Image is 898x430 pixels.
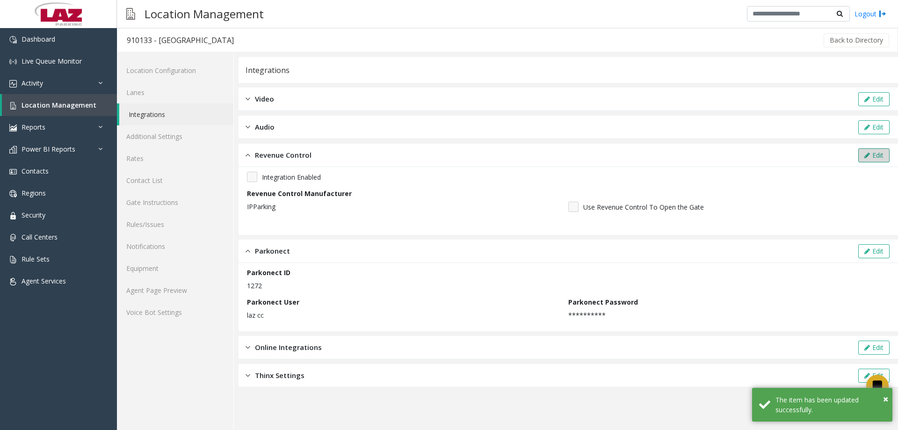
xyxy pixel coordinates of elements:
[117,81,233,103] a: Lanes
[883,393,888,405] span: ×
[22,255,50,263] span: Rule Sets
[255,342,322,353] span: Online Integrations
[858,120,890,134] button: Edit
[246,94,250,104] img: closed
[117,169,233,191] a: Contact List
[22,123,45,131] span: Reports
[858,92,890,106] button: Edit
[255,122,275,132] span: Audio
[117,235,233,257] a: Notifications
[255,150,311,160] span: Revenue Control
[255,94,274,104] span: Video
[9,278,17,285] img: 'icon'
[22,79,43,87] span: Activity
[9,36,17,44] img: 'icon'
[117,257,233,279] a: Equipment
[9,234,17,241] img: 'icon'
[247,310,564,320] p: laz cc
[22,101,96,109] span: Location Management
[22,35,55,44] span: Dashboard
[255,370,304,381] span: Thinx Settings
[9,80,17,87] img: 'icon'
[858,369,890,383] button: Edit
[824,33,889,47] button: Back to Directory
[117,279,233,301] a: Agent Page Preview
[246,150,250,160] img: opened
[22,167,49,175] span: Contacts
[119,103,233,125] a: Integrations
[247,297,299,307] label: Parkonect User
[2,94,117,116] a: Location Management
[262,172,321,182] span: Integration Enabled
[246,122,250,132] img: closed
[568,297,638,307] label: Parkonect Password
[246,246,250,256] img: opened
[247,268,290,277] label: Parkonect ID
[22,233,58,241] span: Call Centers
[117,301,233,323] a: Voice Bot Settings
[9,146,17,153] img: 'icon'
[583,202,704,212] span: Use Revenue Control To Open the Gate
[858,148,890,162] button: Edit
[22,211,45,219] span: Security
[126,2,135,25] img: pageIcon
[117,191,233,213] a: Gate Instructions
[117,147,233,169] a: Rates
[22,189,46,197] span: Regions
[858,341,890,355] button: Edit
[117,59,233,81] a: Location Configuration
[9,102,17,109] img: 'icon'
[883,392,888,406] button: Close
[246,64,290,76] div: Integrations
[117,213,233,235] a: Rules/Issues
[879,9,886,19] img: logout
[9,190,17,197] img: 'icon'
[247,281,885,291] p: 1272
[246,370,250,381] img: closed
[117,125,233,147] a: Additional Settings
[9,58,17,66] img: 'icon'
[858,244,890,258] button: Edit
[9,212,17,219] img: 'icon'
[22,57,82,66] span: Live Queue Monitor
[247,202,564,211] p: IPParking
[247,189,352,198] label: Revenue Control Manufacturer
[246,342,250,353] img: closed
[140,2,268,25] h3: Location Management
[9,168,17,175] img: 'icon'
[9,124,17,131] img: 'icon'
[775,395,885,415] div: The item has been updated successfully.
[22,145,75,153] span: Power BI Reports
[22,277,66,285] span: Agent Services
[9,256,17,263] img: 'icon'
[855,9,886,19] a: Logout
[255,246,290,256] span: Parkonect
[127,34,234,46] div: 910133 - [GEOGRAPHIC_DATA]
